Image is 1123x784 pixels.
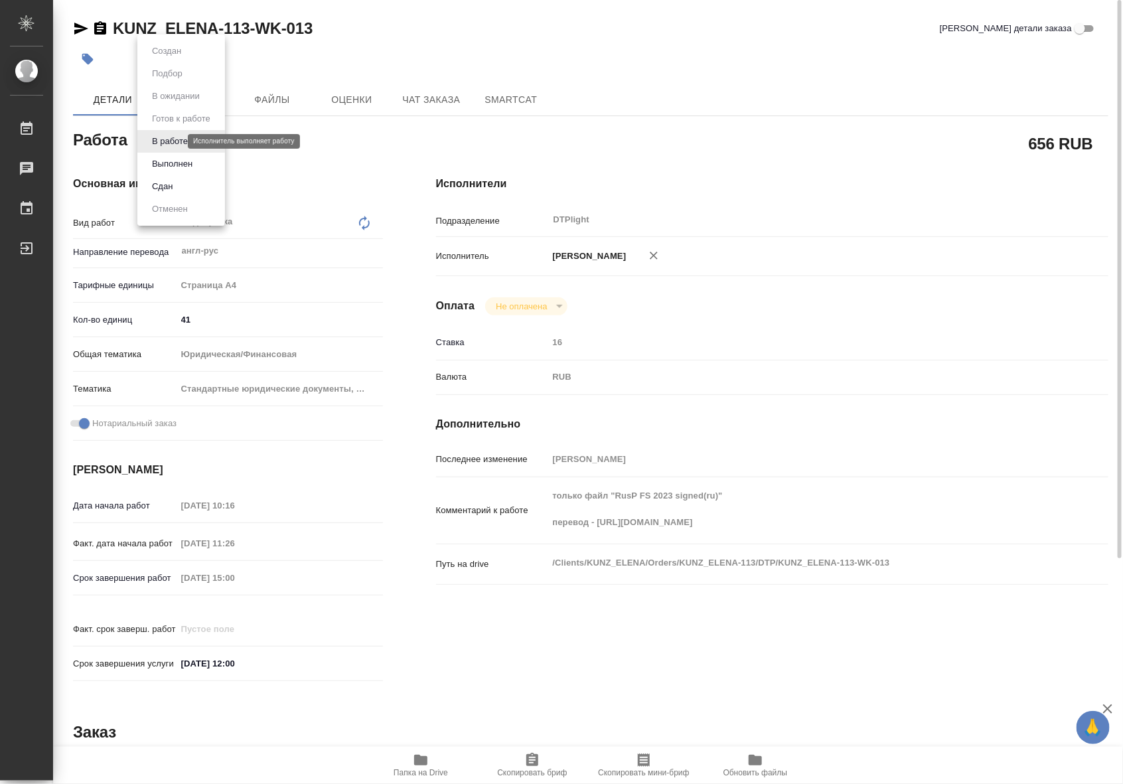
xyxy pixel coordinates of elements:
[148,89,204,104] button: В ожидании
[148,179,177,194] button: Сдан
[148,134,192,149] button: В работе
[148,157,196,171] button: Выполнен
[148,44,185,58] button: Создан
[148,66,187,81] button: Подбор
[148,112,214,126] button: Готов к работе
[148,202,192,216] button: Отменен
